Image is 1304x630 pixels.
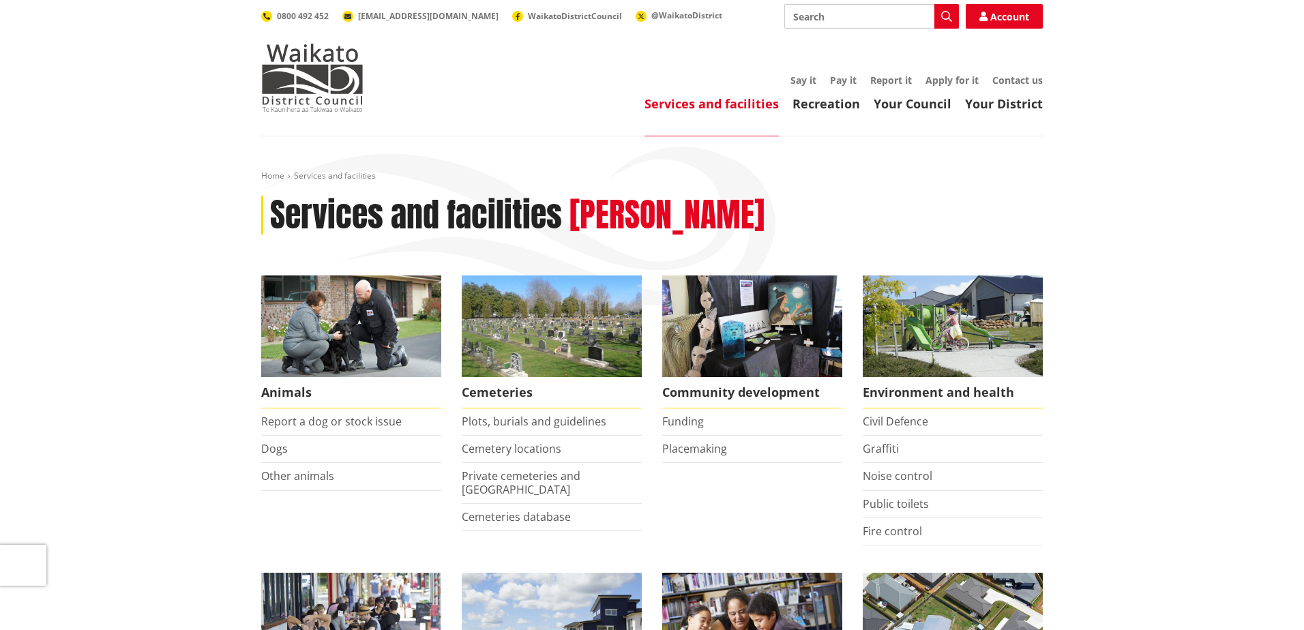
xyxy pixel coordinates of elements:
[358,10,499,22] span: [EMAIL_ADDRESS][DOMAIN_NAME]
[261,275,441,377] img: Animal Control
[874,95,951,112] a: Your Council
[662,275,842,408] a: Matariki Travelling Suitcase Art Exhibition Community development
[462,509,571,524] a: Cemeteries database
[261,10,329,22] a: 0800 492 452
[261,377,441,408] span: Animals
[965,95,1043,112] a: Your District
[636,10,722,21] a: @WaikatoDistrict
[261,275,441,408] a: Waikato District Council Animal Control team Animals
[992,74,1043,87] a: Contact us
[462,377,642,408] span: Cemeteries
[662,414,704,429] a: Funding
[925,74,979,87] a: Apply for it
[462,275,642,408] a: Huntly Cemetery Cemeteries
[462,414,606,429] a: Plots, burials and guidelines
[294,170,376,181] span: Services and facilities
[462,275,642,377] img: Huntly Cemetery
[863,377,1043,408] span: Environment and health
[830,74,857,87] a: Pay it
[261,441,288,456] a: Dogs
[792,95,860,112] a: Recreation
[261,414,402,429] a: Report a dog or stock issue
[644,95,779,112] a: Services and facilities
[342,10,499,22] a: [EMAIL_ADDRESS][DOMAIN_NAME]
[863,441,899,456] a: Graffiti
[863,275,1043,408] a: New housing in Pokeno Environment and health
[462,441,561,456] a: Cemetery locations
[662,275,842,377] img: Matariki Travelling Suitcase Art Exhibition
[662,441,727,456] a: Placemaking
[784,4,959,29] input: Search input
[863,524,922,539] a: Fire control
[863,275,1043,377] img: New housing in Pokeno
[863,468,932,483] a: Noise control
[870,74,912,87] a: Report it
[261,170,284,181] a: Home
[966,4,1043,29] a: Account
[569,196,765,235] h2: [PERSON_NAME]
[863,414,928,429] a: Civil Defence
[270,196,562,235] h1: Services and facilities
[863,496,929,511] a: Public toilets
[790,74,816,87] a: Say it
[512,10,622,22] a: WaikatoDistrictCouncil
[277,10,329,22] span: 0800 492 452
[462,468,580,496] a: Private cemeteries and [GEOGRAPHIC_DATA]
[261,170,1043,182] nav: breadcrumb
[261,468,334,483] a: Other animals
[662,377,842,408] span: Community development
[651,10,722,21] span: @WaikatoDistrict
[261,44,364,112] img: Waikato District Council - Te Kaunihera aa Takiwaa o Waikato
[528,10,622,22] span: WaikatoDistrictCouncil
